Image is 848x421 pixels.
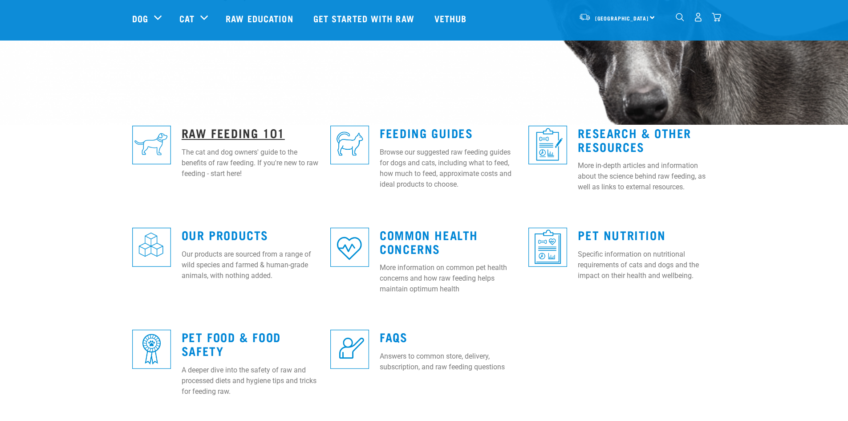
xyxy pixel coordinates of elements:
p: Browse our suggested raw feeding guides for dogs and cats, including what to feed, how much to fe... [380,147,518,190]
a: Research & Other Resources [578,129,691,150]
p: Our products are sourced from a range of wild species and farmed & human-grade animals, with noth... [182,249,320,281]
a: Pet Nutrition [578,231,665,238]
a: Raw Education [217,0,304,36]
a: Common Health Concerns [380,231,478,252]
a: Our Products [182,231,268,238]
a: Cat [179,12,195,25]
img: user.png [694,12,703,22]
img: re-icons-heart-sq-blue.png [330,228,369,266]
a: Raw Feeding 101 [182,129,285,136]
p: More in-depth articles and information about the science behind raw feeding, as well as links to ... [578,160,716,192]
a: Dog [132,12,148,25]
p: The cat and dog owners' guide to the benefits of raw feeding. If you're new to raw feeding - star... [182,147,320,179]
a: Pet Food & Food Safety [182,333,281,354]
span: [GEOGRAPHIC_DATA] [595,16,649,20]
a: Vethub [426,0,478,36]
img: re-icons-cubes2-sq-blue.png [132,228,171,266]
img: re-icons-rosette-sq-blue.png [132,330,171,368]
img: re-icons-dog3-sq-blue.png [132,126,171,164]
img: van-moving.png [579,13,591,21]
p: More information on common pet health concerns and how raw feeding helps maintain optimum health [380,262,518,294]
img: re-icons-healthcheck1-sq-blue.png [528,126,567,164]
a: Feeding Guides [380,129,473,136]
img: re-icons-faq-sq-blue.png [330,330,369,368]
p: A deeper dive into the safety of raw and processed diets and hygiene tips and tricks for feeding ... [182,365,320,397]
p: Specific information on nutritional requirements of cats and dogs and the impact on their health ... [578,249,716,281]
img: home-icon@2x.png [712,12,721,22]
img: re-icons-cat2-sq-blue.png [330,126,369,164]
img: re-icons-healthcheck3-sq-blue.png [528,228,567,266]
a: Get started with Raw [304,0,426,36]
img: home-icon-1@2x.png [676,13,684,21]
p: Answers to common store, delivery, subscription, and raw feeding questions [380,351,518,372]
a: FAQs [380,333,407,340]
